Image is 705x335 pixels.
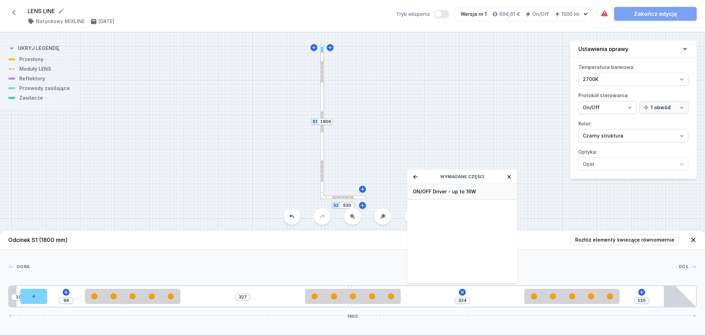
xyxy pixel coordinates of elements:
button: Edytuj nazwę projektu [58,8,65,14]
h4: [DATE] [98,18,114,25]
h4: Natynkowy MIXLINE [36,18,85,25]
form: LENS LINE [28,7,388,15]
button: Wróć do listy kategorii [413,174,418,180]
input: Wymiar [mm] [237,294,248,300]
div: Wersja nr 1 [461,11,487,18]
button: Dodaj element [638,289,645,296]
input: Wymiar [mm] [341,203,352,208]
label: Tryb eksperta [396,10,449,18]
span: (1800 mm) [39,236,67,243]
span: Wymagane części [440,174,484,180]
h4: 694,61 € [499,11,520,18]
select: Protokół sterowania: [639,101,688,114]
input: Wymiar [mm] [320,119,331,124]
button: Ukryj legendę [8,39,59,56]
span: Rozłóż elementy świecące równomiernie [575,236,674,243]
input: Wymiar [mm] [636,298,647,303]
h4: Odcinek S1 [8,236,67,244]
label: Protokół sterowania: [578,90,688,114]
button: Wersja nr 1694,61 €On/Off1500 lm [455,7,592,21]
div: 5 LENS module 250mm 26° [305,289,400,304]
button: Dodaj element [457,287,467,297]
label: Temperatura barwowa: [578,62,688,86]
button: Ustawienia oprawy [570,41,697,58]
button: Dodaj element [63,289,70,296]
input: Wymiar [mm] [13,294,24,300]
span: Góra [17,264,30,270]
label: Optyka: [578,146,688,171]
h4: On/Off [532,11,549,18]
button: Tryb eksperta [434,10,449,18]
span: Dół [679,264,688,270]
select: Protokół sterowania: [578,101,636,114]
input: Wymiar [mm] [61,298,72,303]
input: Wymiar [mm] [457,298,468,303]
button: Rozłóż elementy świecące równomiernie [571,235,679,245]
div: 5 LENS module 250mm 26° [524,289,620,304]
span: ON/OFF Driver - up to 16W [413,188,512,195]
h4: Ustawienia oprawy [578,45,628,53]
h4: Ukryj legendę [18,45,59,52]
label: Kolor: [578,118,688,142]
button: Zamknij okno [506,174,512,180]
select: Kolor: [578,129,688,142]
span: 1800 [344,314,361,318]
div: Hole for power supply cable [20,289,47,304]
select: Optyka: [578,158,688,171]
select: Temperatura barwowa: [578,73,688,86]
div: 5 LENS module 250mm 26° [85,289,180,304]
h4: 1500 lm [561,11,579,18]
